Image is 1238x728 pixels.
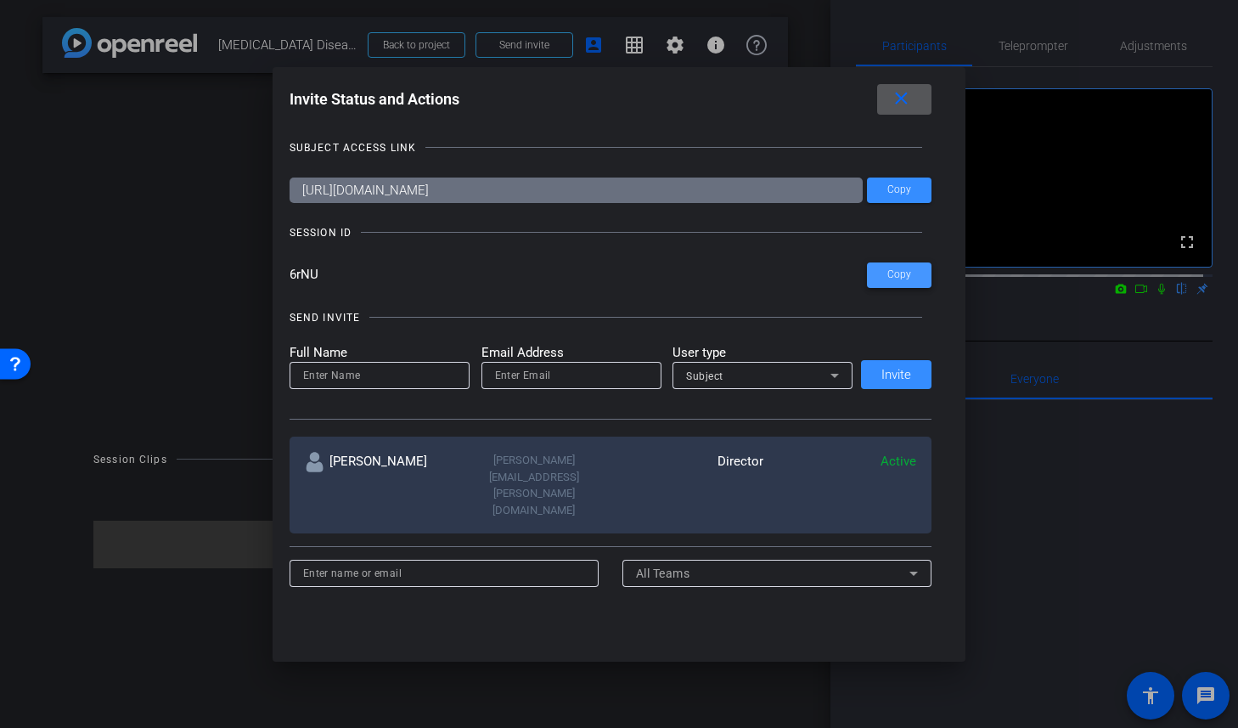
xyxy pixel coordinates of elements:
[495,365,648,386] input: Enter Email
[290,139,416,156] div: SUBJECT ACCESS LINK
[290,224,352,241] div: SESSION ID
[611,452,763,518] div: Director
[887,183,911,196] span: Copy
[481,343,661,363] mat-label: Email Address
[887,268,911,281] span: Copy
[891,88,912,110] mat-icon: close
[303,365,456,386] input: Enter Name
[672,343,853,363] mat-label: User type
[867,178,931,203] button: Copy
[305,452,458,518] div: [PERSON_NAME]
[867,262,931,288] button: Copy
[290,309,360,326] div: SEND INVITE
[303,563,586,584] input: Enter name or email
[458,452,611,518] div: [PERSON_NAME][EMAIL_ADDRESS][PERSON_NAME][DOMAIN_NAME]
[290,84,932,115] div: Invite Status and Actions
[881,454,916,469] span: Active
[636,567,690,580] span: All Teams
[686,370,723,382] span: Subject
[290,309,932,326] openreel-title-line: SEND INVITE
[290,139,932,156] openreel-title-line: SUBJECT ACCESS LINK
[290,224,932,241] openreel-title-line: SESSION ID
[290,343,470,363] mat-label: Full Name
